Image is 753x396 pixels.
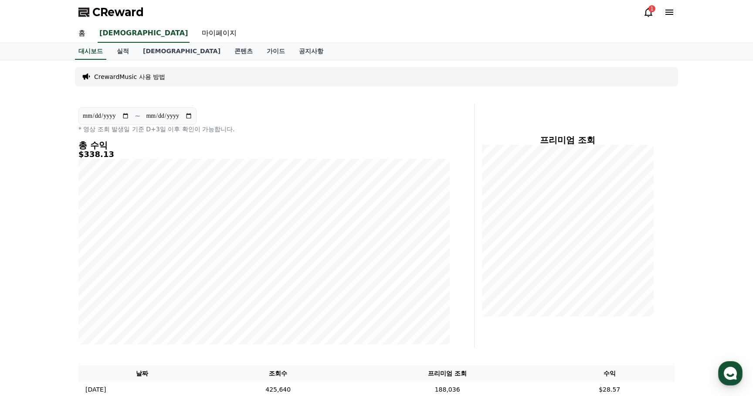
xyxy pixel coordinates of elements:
[78,150,450,159] h5: $338.13
[78,125,450,133] p: * 영상 조회 발생일 기준 D+3일 이후 확인이 가능합니다.
[110,43,136,60] a: 실적
[136,43,227,60] a: [DEMOGRAPHIC_DATA]
[78,140,450,150] h4: 총 수익
[98,24,190,43] a: [DEMOGRAPHIC_DATA]
[92,5,144,19] span: CReward
[85,385,106,394] p: [DATE]
[195,24,244,43] a: 마이페이지
[71,24,92,43] a: 홈
[135,111,140,121] p: ~
[292,43,330,60] a: 공지사항
[78,5,144,19] a: CReward
[350,365,545,382] th: 프리미엄 조회
[227,43,260,60] a: 콘텐츠
[482,135,654,145] h4: 프리미엄 조회
[643,7,654,17] a: 1
[75,43,106,60] a: 대시보드
[94,72,165,81] a: CrewardMusic 사용 방법
[260,43,292,60] a: 가이드
[206,365,350,382] th: 조회수
[78,365,206,382] th: 날짜
[544,365,675,382] th: 수익
[648,5,655,12] div: 1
